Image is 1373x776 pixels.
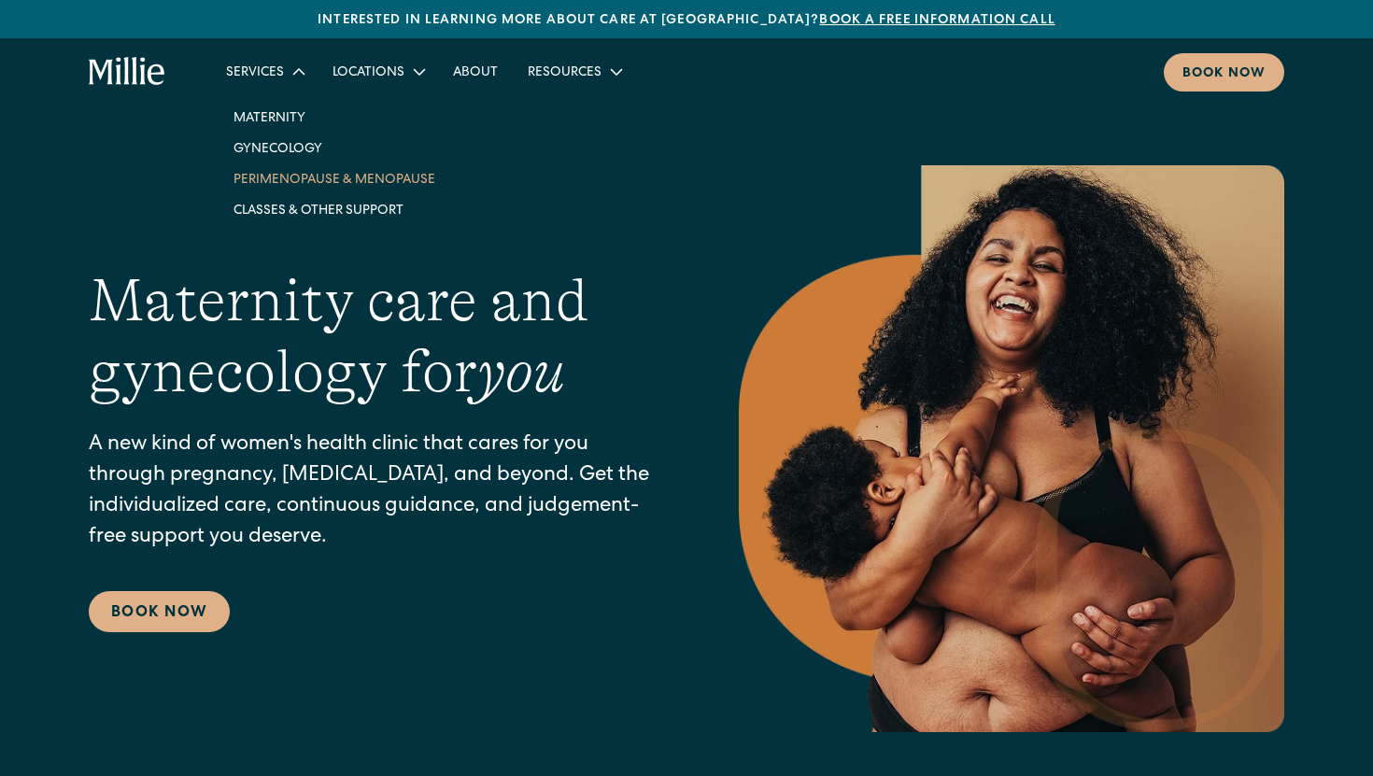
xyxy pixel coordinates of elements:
[318,56,438,87] div: Locations
[438,56,513,87] a: About
[89,430,664,554] p: A new kind of women's health clinic that cares for you through pregnancy, [MEDICAL_DATA], and bey...
[219,102,450,133] a: Maternity
[1164,53,1284,92] a: Book now
[226,63,284,83] div: Services
[1182,64,1266,84] div: Book now
[477,338,565,405] em: you
[513,56,635,87] div: Resources
[89,265,664,409] h1: Maternity care and gynecology for
[211,87,458,240] nav: Services
[89,591,230,632] a: Book Now
[333,63,404,83] div: Locations
[219,133,450,163] a: Gynecology
[739,165,1284,732] img: Smiling mother with her baby in arms, celebrating body positivity and the nurturing bond of postp...
[528,63,602,83] div: Resources
[219,194,450,225] a: Classes & Other Support
[89,57,166,87] a: home
[819,14,1055,27] a: Book a free information call
[219,163,450,194] a: Perimenopause & Menopause
[211,56,318,87] div: Services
